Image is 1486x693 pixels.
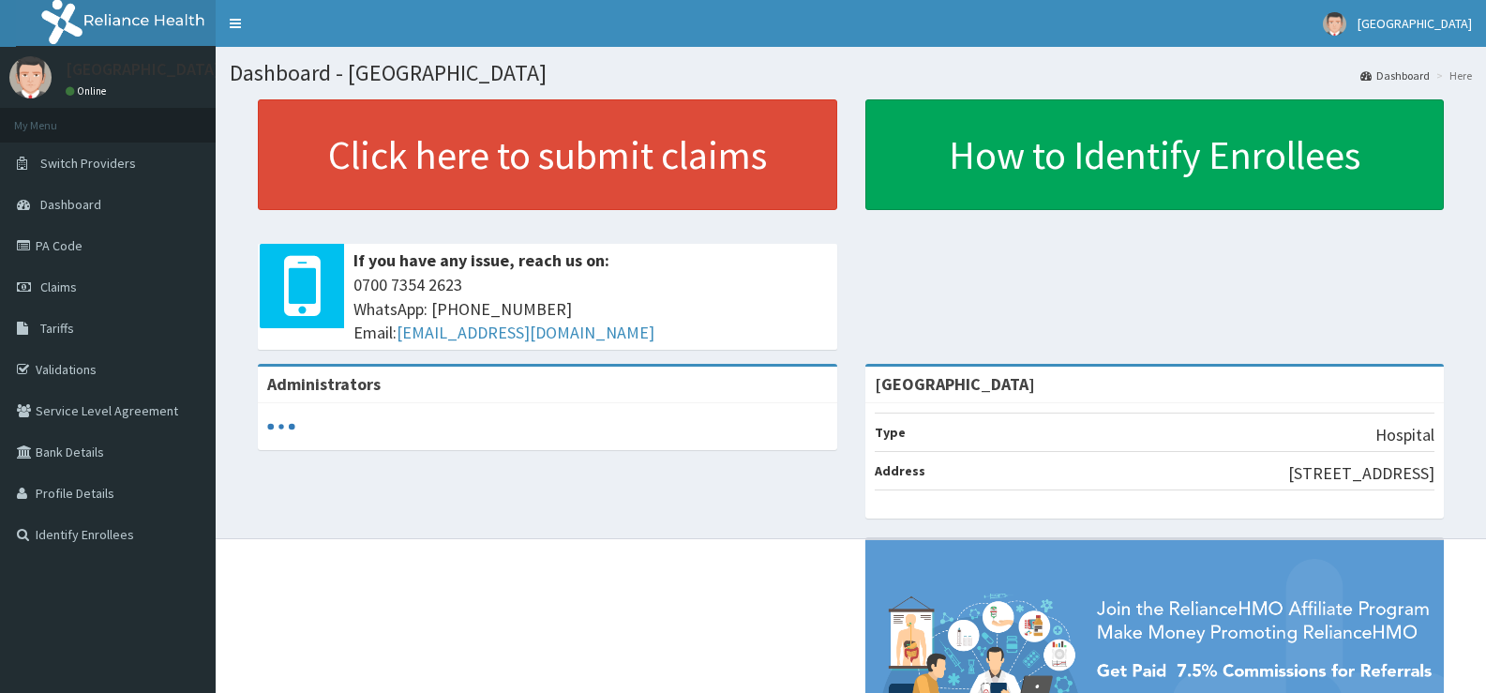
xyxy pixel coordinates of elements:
img: User Image [9,56,52,98]
a: How to Identify Enrollees [865,99,1445,210]
span: 0700 7354 2623 WhatsApp: [PHONE_NUMBER] Email: [353,273,828,345]
p: [GEOGRAPHIC_DATA] [66,61,220,78]
span: Switch Providers [40,155,136,172]
img: User Image [1323,12,1346,36]
b: If you have any issue, reach us on: [353,249,609,271]
b: Address [875,462,925,479]
span: Tariffs [40,320,74,337]
p: Hospital [1375,423,1434,447]
span: [GEOGRAPHIC_DATA] [1358,15,1472,32]
a: Dashboard [1360,68,1430,83]
a: [EMAIL_ADDRESS][DOMAIN_NAME] [397,322,654,343]
li: Here [1432,68,1472,83]
b: Type [875,424,906,441]
h1: Dashboard - [GEOGRAPHIC_DATA] [230,61,1472,85]
span: Dashboard [40,196,101,213]
b: Administrators [267,373,381,395]
svg: audio-loading [267,413,295,441]
span: Claims [40,279,77,295]
a: Click here to submit claims [258,99,837,210]
strong: [GEOGRAPHIC_DATA] [875,373,1035,395]
a: Online [66,84,111,98]
p: [STREET_ADDRESS] [1288,461,1434,486]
